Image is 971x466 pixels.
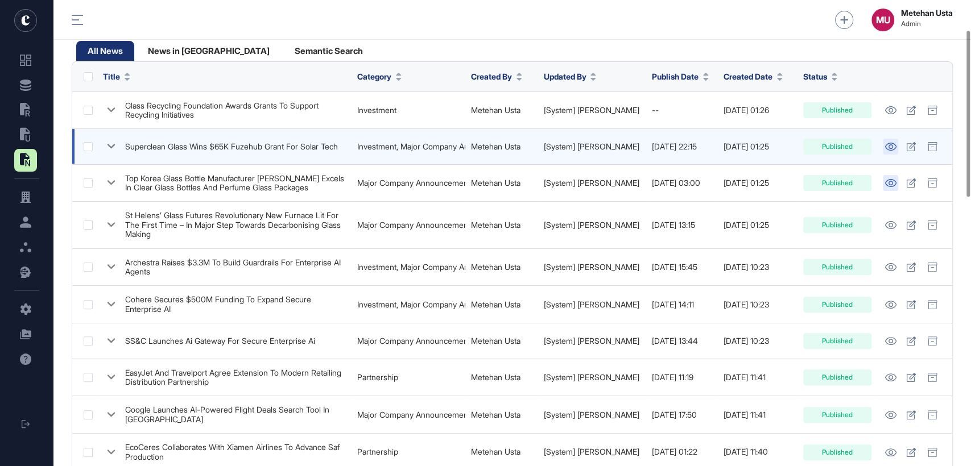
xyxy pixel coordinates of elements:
[357,70,402,82] button: Category
[803,333,871,349] div: Published
[125,443,346,461] div: EcoCeres Collaborates With Xiamen Airlines To Advance Saf Production
[724,263,792,272] div: [DATE] 10:23
[724,106,792,115] div: [DATE] 01:26
[471,410,520,419] a: Metehan Usta
[803,70,837,82] button: Status
[471,336,520,346] a: Metehan Usta
[724,447,792,456] div: [DATE] 11:40
[471,70,522,82] button: Created By
[652,178,712,188] div: [DATE] 03:00
[724,142,792,151] div: [DATE] 01:25
[652,263,712,272] div: [DATE] 15:45
[543,105,639,115] a: [System] [PERSON_NAME]
[724,220,792,230] div: [DATE] 01:25
[724,70,772,82] span: Created Date
[137,41,281,61] div: News in [GEOGRAPHIC_DATA]
[125,368,346,387] div: EasyJet And Travelport Agree Extension To Modern Retailing Distribution Partnership
[103,70,130,82] button: Title
[803,444,871,460] div: Published
[803,369,871,385] div: Published
[543,70,586,82] span: Updated By
[652,373,712,382] div: [DATE] 11:19
[357,178,460,188] div: Major Company Announcement
[471,105,520,115] a: Metehan Usta
[471,447,520,456] a: Metehan Usta
[543,70,596,82] button: Updated By
[652,300,712,309] div: [DATE] 14:11
[357,142,460,151] div: Investment, Major Company Announcement
[357,373,460,382] div: Partnership
[724,336,792,346] div: [DATE] 10:23
[543,142,639,151] a: [System] [PERSON_NAME]
[125,295,346,314] div: Cohere Secures $500M Funding To Expand Secure Enterprise AI
[652,336,712,346] div: [DATE] 13:44
[471,70,512,82] span: Created By
[357,220,460,230] div: Major Company Announcement
[357,106,460,115] div: Investment
[543,447,639,456] a: [System] [PERSON_NAME]
[803,102,871,118] div: Published
[471,220,520,230] a: Metehan Usta
[471,372,520,382] a: Metehan Usta
[543,299,639,309] a: [System] [PERSON_NAME]
[471,299,520,309] a: Metehan Usta
[357,410,460,419] div: Major Company Announcement
[543,178,639,188] a: [System] [PERSON_NAME]
[471,262,520,272] a: Metehan Usta
[724,373,792,382] div: [DATE] 11:41
[803,175,871,191] div: Published
[357,300,460,309] div: Investment, Major Company Announcement
[652,220,712,230] div: [DATE] 13:15
[125,211,346,239] div: St Helens’ Glass Futures Revolutionary New Furnace Lit For The First Time – In Major Step Towards...
[652,70,709,82] button: Publish Date
[652,142,712,151] div: [DATE] 22:15
[357,70,391,82] span: Category
[76,41,134,61] div: All News
[543,336,639,346] a: [System] [PERSON_NAME]
[283,41,374,61] div: Semantic Search
[471,178,520,188] a: Metehan Usta
[724,410,792,419] div: [DATE] 11:41
[803,139,871,155] div: Published
[901,9,953,18] strong: Metehan Usta
[803,259,871,275] div: Published
[357,263,460,272] div: Investment, Major Company Announcement
[543,410,639,419] a: [System] [PERSON_NAME]
[357,447,460,456] div: Partnership
[871,9,894,31] button: MU
[724,70,783,82] button: Created Date
[543,262,639,272] a: [System] [PERSON_NAME]
[803,407,871,423] div: Published
[652,447,712,456] div: [DATE] 01:22
[125,142,338,151] div: Superclean Glass Wins $65K Fuzehub Grant For Solar Tech
[724,178,792,188] div: [DATE] 01:25
[901,20,953,28] span: Admin
[652,70,699,82] span: Publish Date
[652,410,712,419] div: [DATE] 17:50
[724,300,792,309] div: [DATE] 10:23
[125,101,346,120] div: Glass Recycling Foundation Awards Grants To Support Recycling Initiatives
[543,220,639,230] a: [System] [PERSON_NAME]
[125,336,315,346] div: SS&C Launches Ai Gateway For Secure Enterprise Ai
[357,336,460,346] div: Major Company Announcement
[125,258,346,277] div: Archestra Raises $3.3M To Build Guardrails For Enterprise AI Agents
[803,70,827,82] span: Status
[125,405,346,424] div: Google Launches AI-Powered Flight Deals Search Tool In [GEOGRAPHIC_DATA]
[543,372,639,382] a: [System] [PERSON_NAME]
[652,106,712,115] div: --
[103,70,120,82] span: Title
[471,142,520,151] a: Metehan Usta
[125,174,346,193] div: Top Korea Glass Bottle Manufacturer [PERSON_NAME] Excels In Clear Glass Bottles And Perfume Glass...
[803,297,871,313] div: Published
[803,217,871,233] div: Published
